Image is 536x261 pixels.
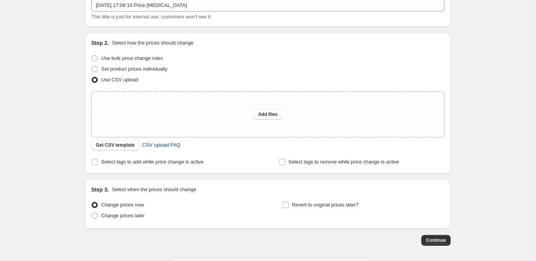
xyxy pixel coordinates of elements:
span: Use bulk price change rules [101,55,163,61]
a: CSV upload FAQ [138,139,185,151]
span: Select tags to add while price change is active [101,159,204,165]
span: Get CSV template [96,142,135,148]
button: Get CSV template [91,140,139,150]
p: Select when the prices should change [112,186,196,193]
span: CSV upload FAQ [142,141,180,149]
span: Continue [426,237,446,243]
button: Add files [254,109,282,120]
span: Change prices later [101,213,145,218]
h2: Step 3. [91,186,109,193]
span: This title is just for internal use, customers won't see it [91,14,210,20]
span: Select tags to remove while price change is active [289,159,399,165]
p: Select how the prices should change [112,39,194,47]
button: Continue [421,235,451,246]
h2: Step 2. [91,39,109,47]
span: Revert to original prices later? [292,202,359,208]
span: Add files [258,111,278,117]
span: Use CSV upload [101,77,138,83]
span: Change prices now [101,202,144,208]
span: Set product prices individually [101,66,167,72]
